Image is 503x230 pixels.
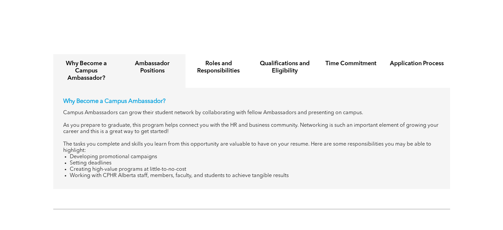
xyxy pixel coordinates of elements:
li: Creating high-value programs at little-to-no-cost [70,166,440,173]
h4: Time Commitment [324,60,378,67]
h4: Roles and Responsibilities [191,60,246,74]
p: Why Become a Campus Ambassador? [63,98,440,105]
p: As you prepare to graduate, this program helps connect you with the HR and business community. Ne... [63,122,440,135]
p: Campus Ambassadors can grow their student network by collaborating with fellow Ambassadors and pr... [63,110,440,116]
h4: Why Become a Campus Ambassador? [59,60,113,82]
li: Setting deadlines [70,160,440,166]
p: The tasks you complete and skills you learn from this opportunity are valuable to have on your re... [63,141,440,154]
h4: Application Process [390,60,444,67]
h4: Qualifications and Eligibility [258,60,312,74]
li: Developing promotional campaigns [70,154,440,160]
li: Working with CPHR Alberta staff, members, faculty, and students to achieve tangible results [70,173,440,179]
h4: Ambassador Positions [125,60,180,74]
